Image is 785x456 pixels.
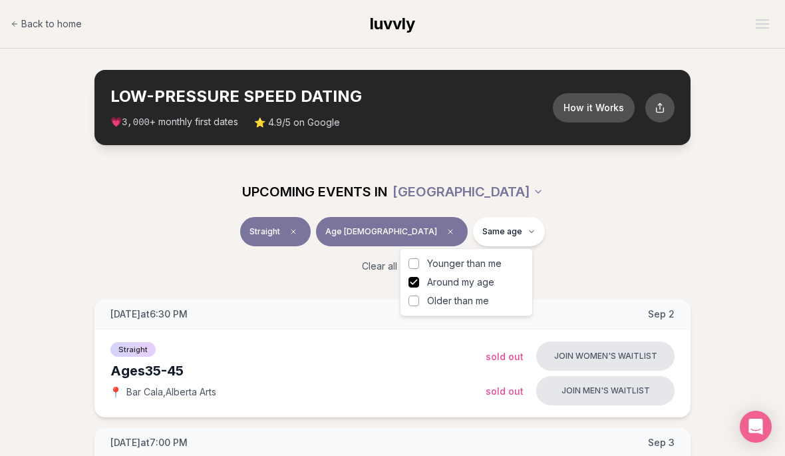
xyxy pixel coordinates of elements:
[370,13,415,35] a: luvvly
[486,385,524,397] span: Sold Out
[553,93,635,122] button: How it Works
[408,296,419,306] button: Older than me
[110,387,121,397] span: 📍
[110,308,188,321] span: [DATE] at 6:30 PM
[427,294,489,308] span: Older than me
[473,217,545,246] button: Same age
[126,385,216,399] span: Bar Cala , Alberta Arts
[110,342,156,357] span: Straight
[242,182,387,201] span: UPCOMING EVENTS IN
[536,376,675,405] button: Join men's waitlist
[482,226,522,237] span: Same age
[122,117,150,128] span: 3,000
[408,258,419,269] button: Younger than me
[648,308,675,321] span: Sep 2
[325,226,437,237] span: Age [DEMOGRAPHIC_DATA]
[249,226,280,237] span: Straight
[427,276,494,289] span: Around my age
[370,14,415,33] span: luvvly
[21,17,82,31] span: Back to home
[536,342,675,371] button: Join women's waitlist
[240,217,311,246] button: StraightClear event type filter
[110,115,238,129] span: 💗 + monthly first dates
[110,436,188,449] span: [DATE] at 7:00 PM
[254,116,340,129] span: ⭐ 4.9/5 on Google
[316,217,468,246] button: Age [DEMOGRAPHIC_DATA]Clear age
[408,277,419,288] button: Around my age
[110,361,486,380] div: Ages 35-45
[285,224,301,240] span: Clear event type filter
[110,86,553,107] h2: LOW-PRESSURE SPEED DATING
[442,224,458,240] span: Clear age
[648,436,675,449] span: Sep 3
[740,411,772,443] div: Open Intercom Messenger
[427,257,502,270] span: Younger than me
[392,177,544,206] button: [GEOGRAPHIC_DATA]
[354,252,432,281] button: Clear all filters
[11,11,82,37] a: Back to home
[750,14,774,34] button: Open menu
[486,351,524,362] span: Sold Out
